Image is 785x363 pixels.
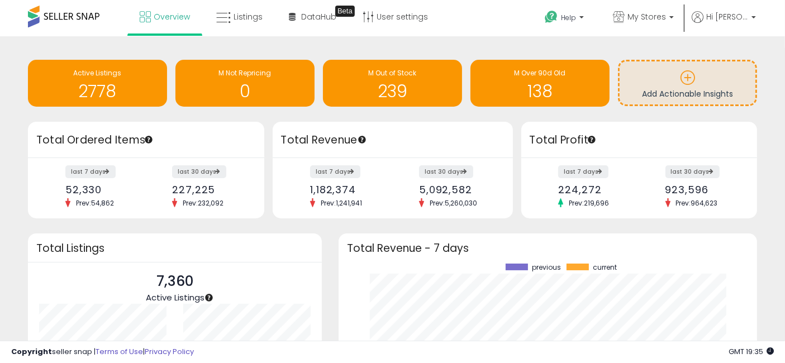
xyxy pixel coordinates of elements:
[530,132,749,148] h3: Total Profit
[315,198,368,208] span: Prev: 1,241,941
[144,135,154,145] div: Tooltip anchor
[172,165,226,178] label: last 30 days
[642,88,733,99] span: Add Actionable Insights
[587,135,597,145] div: Tooltip anchor
[310,184,384,195] div: 1,182,374
[146,271,204,292] p: 7,360
[419,184,493,195] div: 5,092,582
[310,165,360,178] label: last 7 days
[335,6,355,17] div: Tooltip anchor
[175,60,315,107] a: M Not Repricing 0
[532,264,561,271] span: previous
[204,293,214,303] div: Tooltip anchor
[96,346,143,357] a: Terms of Use
[219,68,272,78] span: M Not Repricing
[36,244,313,252] h3: Total Listings
[11,346,52,357] strong: Copyright
[357,135,367,145] div: Tooltip anchor
[627,11,666,22] span: My Stores
[593,264,617,271] span: current
[729,346,774,357] span: 2025-09-10 19:35 GMT
[544,10,558,24] i: Get Help
[563,198,615,208] span: Prev: 219,696
[329,82,456,101] h1: 239
[145,346,194,357] a: Privacy Policy
[692,11,756,36] a: Hi [PERSON_NAME]
[36,132,256,148] h3: Total Ordered Items
[347,244,749,252] h3: Total Revenue - 7 days
[665,165,720,178] label: last 30 days
[65,184,137,195] div: 52,330
[424,198,483,208] span: Prev: 5,260,030
[419,165,473,178] label: last 30 days
[74,68,122,78] span: Active Listings
[11,347,194,357] div: seller snap | |
[558,165,608,178] label: last 7 days
[34,82,161,101] h1: 2778
[369,68,417,78] span: M Out of Stock
[172,184,244,195] div: 227,225
[154,11,190,22] span: Overview
[146,292,204,303] span: Active Listings
[181,82,309,101] h1: 0
[558,184,630,195] div: 224,272
[281,132,505,148] h3: Total Revenue
[323,60,462,107] a: M Out of Stock 239
[28,60,167,107] a: Active Listings 2778
[470,60,610,107] a: M Over 90d Old 138
[515,68,566,78] span: M Over 90d Old
[70,198,120,208] span: Prev: 54,862
[536,2,595,36] a: Help
[476,82,604,101] h1: 138
[561,13,576,22] span: Help
[177,198,229,208] span: Prev: 232,092
[234,11,263,22] span: Listings
[670,198,724,208] span: Prev: 964,623
[301,11,336,22] span: DataHub
[706,11,748,22] span: Hi [PERSON_NAME]
[665,184,738,195] div: 923,596
[65,165,116,178] label: last 7 days
[620,61,755,104] a: Add Actionable Insights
